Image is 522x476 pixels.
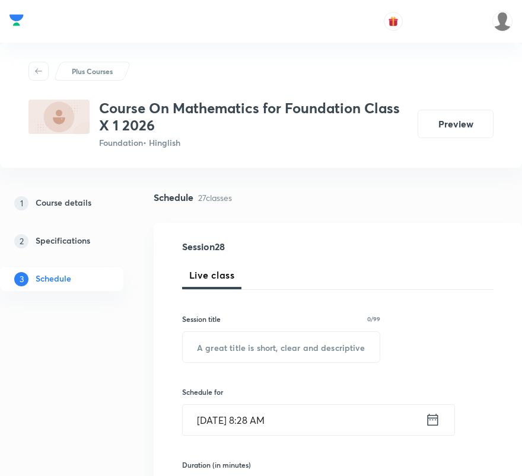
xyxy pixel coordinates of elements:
[384,12,403,31] button: avatar
[198,191,232,204] p: 27 classes
[9,11,24,29] img: Company Logo
[36,234,90,248] h5: Specifications
[14,234,28,248] p: 2
[28,100,90,134] img: 2C54C91C-E982-44CA-A018-5C1C9CAA350D_plus.png
[367,316,380,322] p: 0/99
[189,268,234,282] span: Live class
[36,272,71,286] h5: Schedule
[182,459,251,470] h6: Duration (in minutes)
[72,66,113,76] p: Plus Courses
[99,100,408,134] h3: Course On Mathematics for Foundation Class X 1 2026
[182,242,342,251] h4: Session 28
[182,314,221,324] h6: Session title
[99,136,408,149] p: Foundation • Hinglish
[183,332,380,362] input: A great title is short, clear and descriptive
[14,196,28,210] p: 1
[492,11,513,31] img: Vivek Patil
[154,193,193,202] h4: Schedule
[418,110,494,138] button: Preview
[9,11,24,32] a: Company Logo
[14,272,28,286] p: 3
[36,196,91,210] h5: Course details
[182,386,380,397] h6: Schedule for
[388,16,399,27] img: avatar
